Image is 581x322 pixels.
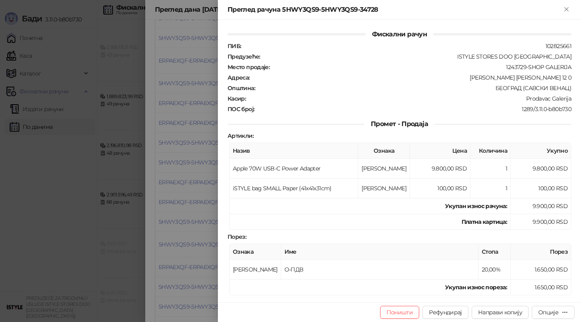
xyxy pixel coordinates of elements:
div: Prodavac Galerija [247,95,572,102]
strong: Порез : [228,233,246,240]
strong: Касир : [228,95,246,102]
td: [PERSON_NAME] [358,159,410,179]
div: 1289/3.11.0-b80b730 [255,105,572,113]
button: Рефундирај [422,306,468,319]
strong: Укупан износ рачуна : [445,202,507,210]
div: 1243729-SHOP GALERIJA [270,63,572,71]
td: 1.650,00 RSD [511,280,571,295]
div: Преглед рачуна 5HWY3QS9-5HWY3QS9-34728 [228,5,562,15]
th: Назив [230,143,358,159]
div: [DATE] 15:20:13 [262,302,572,309]
button: Поништи [380,306,420,319]
strong: Артикли : [228,132,253,139]
td: 100,00 RSD [410,179,470,198]
th: Ознака [230,244,281,260]
td: 9.800,00 RSD [410,159,470,179]
td: 20,00% [479,260,511,280]
td: О-ПДВ [281,260,479,280]
td: 1 [470,179,511,198]
strong: Адреса : [228,74,250,81]
th: Количина [470,143,511,159]
strong: Платна картица : [462,218,507,225]
strong: ПОС број : [228,105,254,113]
strong: Укупан износ пореза: [445,284,507,291]
th: Порез [511,244,571,260]
td: 9.900,00 RSD [511,198,571,214]
td: [PERSON_NAME] [358,179,410,198]
th: Ознака [358,143,410,159]
button: Опције [532,306,575,319]
div: ISTYLE STORES DOO [GEOGRAPHIC_DATA] [261,53,572,60]
td: 1.650,00 RSD [511,260,571,280]
span: Направи копију [478,309,522,316]
div: 102825661 [242,42,572,50]
div: БЕОГРАД (САВСКИ ВЕНАЦ) [256,84,572,92]
strong: ПИБ : [228,42,241,50]
div: Опције [538,309,558,316]
strong: Предузеће : [228,53,260,60]
td: 1 [470,159,511,179]
span: Промет - Продаја [364,120,435,128]
th: Укупно [511,143,571,159]
strong: Општина : [228,84,255,92]
td: 9.900,00 RSD [511,214,571,230]
strong: Место продаје : [228,63,270,71]
button: Close [562,5,571,15]
div: [PERSON_NAME] [PERSON_NAME] 12 0 [251,74,572,81]
th: Стопа [479,244,511,260]
td: 9.800,00 RSD [511,159,571,179]
td: iSTYLE bag SMALL Paper (41x41x31cm) [230,179,358,198]
td: [PERSON_NAME] [230,260,281,280]
th: Име [281,244,479,260]
th: Цена [410,143,470,159]
strong: ПФР време : [228,302,261,309]
td: 100,00 RSD [511,179,571,198]
button: Направи копију [472,306,529,319]
td: Apple 70W USB-C Power Adapter [230,159,358,179]
span: Фискални рачун [366,30,433,38]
